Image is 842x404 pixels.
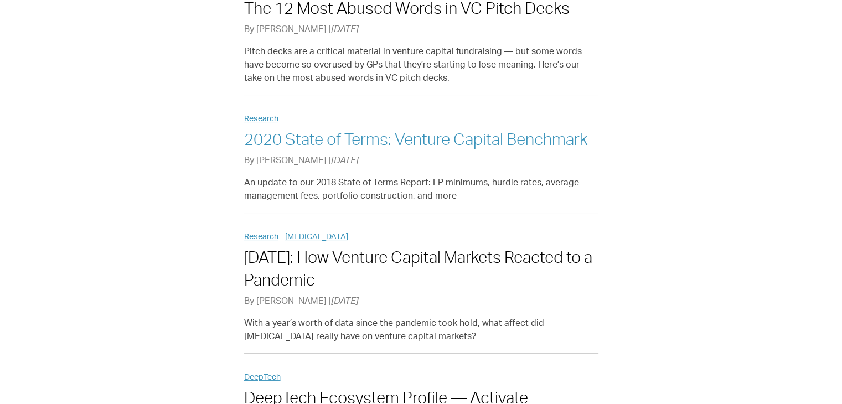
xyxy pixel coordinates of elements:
a: [DATE]: How Venture Capital Markets Reacted to a Pandemic [244,251,592,289]
p: An update to our 2018 State of Terms Report: LP minimums, hurdle rates, average management fees, ... [244,177,598,204]
p: By [PERSON_NAME] | [244,296,598,309]
a: DeepTech [244,374,281,382]
a: Research [244,116,278,123]
span: [DATE] [331,298,359,307]
p: Pitch decks are a critical material in venture capital fundraising — but some words have become s... [244,46,598,86]
a: [MEDICAL_DATA] [285,234,348,241]
a: 2020 State of Terms: Venture Capital Benchmark [244,133,587,149]
p: By [PERSON_NAME] | [244,155,598,168]
a: The 12 Most Abused Words in VC Pitch Decks [244,2,570,18]
span: [DATE] [331,157,359,166]
span: [DATE] [331,26,359,35]
p: By [PERSON_NAME] | [244,24,598,37]
a: Research [244,234,278,241]
p: With a year’s worth of data since the pandemic took hold, what affect did [MEDICAL_DATA] really h... [244,318,598,344]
